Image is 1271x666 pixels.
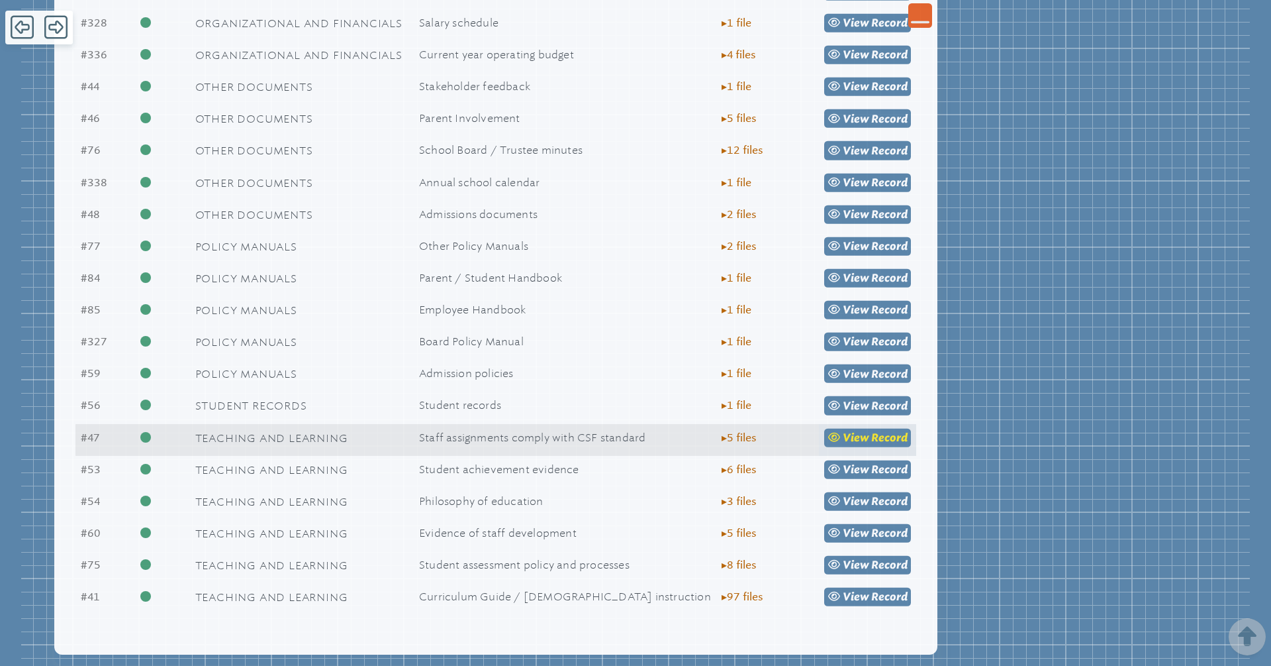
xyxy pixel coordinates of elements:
[824,364,911,383] a: view Record
[843,559,869,571] span: view
[195,496,348,508] span: Teaching and Learning
[419,304,526,316] span: Employee Handbook
[195,591,348,604] span: Teaching and Learning
[843,272,869,284] span: view
[824,556,911,575] a: view Record
[824,524,911,543] a: view Record
[195,304,297,317] span: Policy Manuals
[843,80,869,93] span: view
[843,367,869,380] span: view
[843,112,869,125] span: view
[11,14,34,40] span: Back
[195,527,348,540] span: Teaching and Learning
[722,496,757,508] span: 3 file s
[419,208,538,221] span: Admissions documents
[722,113,757,125] span: 5 file s
[871,399,908,412] span: Record
[843,176,869,189] span: view
[722,559,727,571] span: ▸
[843,240,869,252] span: view
[419,367,514,380] span: Admission policies
[843,399,869,412] span: view
[722,368,727,380] span: ▸
[195,559,348,572] span: Teaching and Learning
[871,272,908,284] span: Record
[722,591,763,603] span: 97 file s
[843,208,869,221] span: view
[722,17,751,29] span: 1 file
[722,177,751,189] span: 1 file
[722,209,757,221] span: 2 file s
[722,272,727,284] span: ▸
[419,272,562,284] span: Parent / Student Handbook
[195,432,348,445] span: Teaching and Learning
[81,48,107,61] span: 336
[722,272,751,284] span: 1 file
[81,399,101,412] span: 56
[722,113,727,125] span: ▸
[722,400,727,412] span: ▸
[419,17,498,29] span: Salary schedule
[81,559,101,571] span: 75
[722,336,751,348] span: 1 file
[722,400,751,412] span: 1 file
[419,431,645,444] span: Staff assignments comply with CSF standard
[824,428,911,447] a: view Record
[81,495,100,508] span: 54
[843,48,869,61] span: view
[871,559,908,571] span: Record
[843,431,869,444] span: view
[722,304,727,316] span: ▸
[81,240,101,252] span: 77
[195,177,313,190] span: Other Documents
[871,144,908,156] span: Record
[824,173,911,192] a: view Record
[824,588,911,606] a: view Record
[722,177,727,189] span: ▸
[195,49,402,62] span: Organizational and Financials
[722,209,727,221] span: ▸
[824,205,911,223] a: view Record
[81,208,100,221] span: 48
[419,335,524,348] span: Board Policy Manual
[871,304,908,316] span: Record
[871,463,908,476] span: Record
[824,46,911,64] a: view Record
[419,112,520,125] span: Parent Involvement
[722,49,727,61] span: ▸
[871,590,908,603] span: Record
[419,48,574,61] span: Current year operating budget
[722,49,756,61] span: 4 file s
[419,144,583,156] span: School Board / Trustee minutes
[419,240,528,252] span: Other Policy Manuals
[419,495,543,508] span: Philosophy of education
[419,176,540,189] span: Annual school calendar
[1237,621,1258,653] button: Scroll Top
[722,17,727,29] span: ▸
[824,78,911,96] a: view Record
[824,14,911,32] a: view Record
[722,527,727,539] span: ▸
[843,590,869,603] span: view
[81,112,100,125] span: 46
[824,460,911,478] a: view Record
[419,399,501,412] span: Student records
[722,81,751,93] span: 1 file
[81,17,107,29] span: 328
[722,144,727,156] span: ▸
[81,463,101,476] span: 53
[195,272,297,285] span: Policy Manuals
[871,495,908,508] span: Record
[195,113,313,125] span: Other Documents
[722,241,727,252] span: ▸
[824,237,911,256] a: view Record
[843,144,869,156] span: view
[195,17,402,30] span: Organizational and Financials
[871,112,908,125] span: Record
[871,431,908,444] span: Record
[824,492,911,511] a: view Record
[195,209,313,221] span: Other Documents
[722,144,763,156] span: 12 file s
[195,400,307,412] span: Student Records
[843,335,869,348] span: view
